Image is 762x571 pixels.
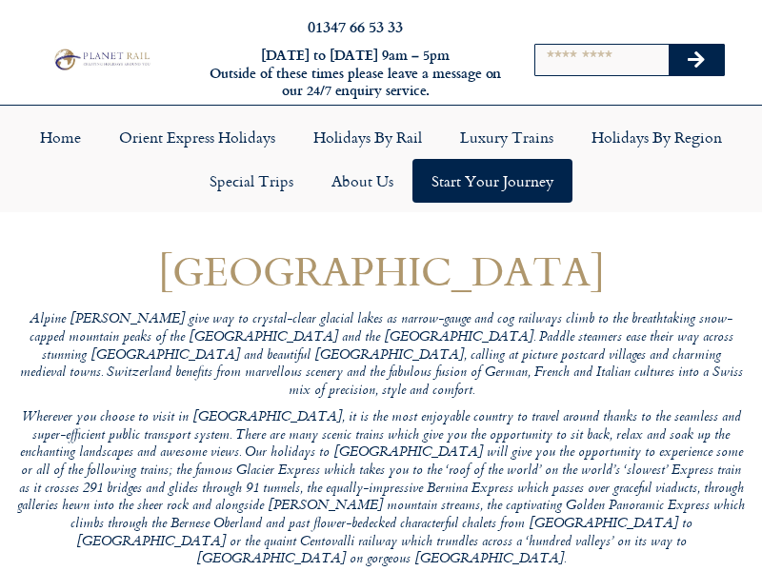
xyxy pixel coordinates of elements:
p: Alpine [PERSON_NAME] give way to crystal-clear glacial lakes as narrow-gauge and cog railways cli... [17,311,745,400]
a: Start your Journey [412,159,572,203]
a: Holidays by Rail [294,115,441,159]
a: Special Trips [190,159,312,203]
p: Wherever you choose to visit in [GEOGRAPHIC_DATA], it is the most enjoyable country to travel aro... [17,409,745,569]
h1: [GEOGRAPHIC_DATA] [17,248,745,293]
a: Luxury Trains [441,115,572,159]
a: Orient Express Holidays [100,115,294,159]
nav: Menu [10,115,752,203]
img: Planet Rail Train Holidays Logo [50,47,152,71]
button: Search [669,45,724,75]
a: 01347 66 53 33 [308,15,403,37]
a: Home [21,115,100,159]
a: About Us [312,159,412,203]
h6: [DATE] to [DATE] 9am – 5pm Outside of these times please leave a message on our 24/7 enquiry serv... [208,47,503,100]
a: Holidays by Region [572,115,741,159]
